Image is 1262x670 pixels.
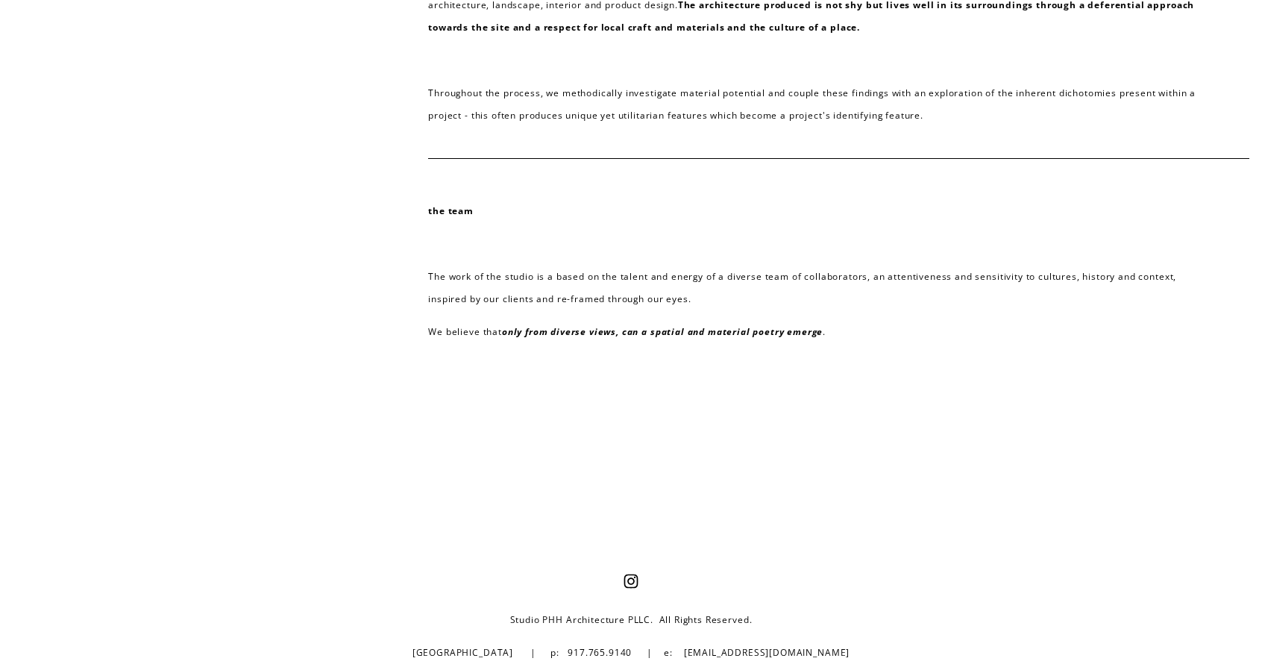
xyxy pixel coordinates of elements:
p: The work of the studio is a based on the talent and energy of a diverse team of collaborators, an... [428,266,1197,310]
p: [GEOGRAPHIC_DATA] | p: 917.765.9140 | e: [EMAIL_ADDRESS][DOMAIN_NAME] [272,642,991,664]
em: only from diverse views, can a spatial and material poetry emerge [502,325,823,338]
p: We believe that . [428,321,1197,343]
a: Instagram [624,574,638,589]
p: Studio PHH Architecture PLLC. All Rights Reserved. [272,609,991,631]
strong: the team [428,204,474,217]
p: Throughout the process, we methodically investigate material potential and couple these findings ... [428,82,1197,127]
